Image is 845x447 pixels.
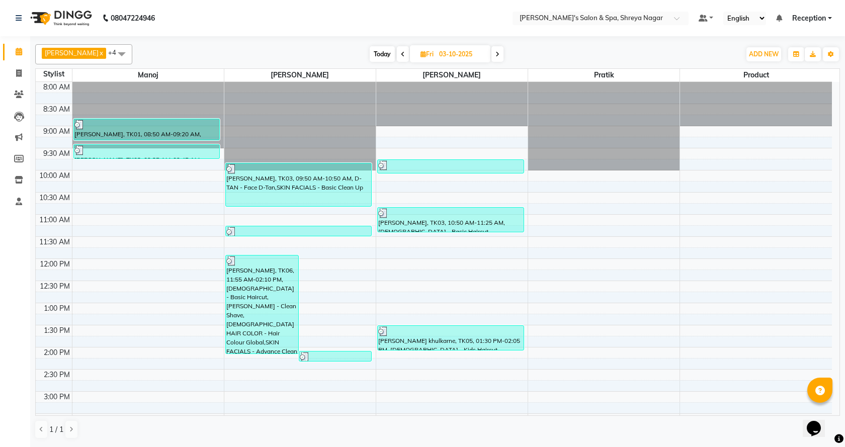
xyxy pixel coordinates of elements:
[378,208,524,232] div: [PERSON_NAME], TK03, 10:50 AM-11:25 AM, [DEMOGRAPHIC_DATA] - Basic Haircut,[PERSON_NAME] Cut Styling
[41,104,72,115] div: 8:30 AM
[378,326,524,350] div: [PERSON_NAME] khulkarne, TK05, 01:30 PM-02:05 PM, [DEMOGRAPHIC_DATA] - Kids Haircut,[DEMOGRAPHIC_...
[49,424,63,435] span: 1 / 1
[41,148,72,159] div: 9:30 AM
[42,325,72,336] div: 1:30 PM
[45,49,99,57] span: [PERSON_NAME]
[74,119,220,140] div: [PERSON_NAME], TK01, 08:50 AM-09:20 AM, [DEMOGRAPHIC_DATA] - Basic Haircut,[PERSON_NAME] - Clean ...
[37,237,72,247] div: 11:30 AM
[436,47,486,62] input: 2025-10-03
[746,47,781,61] button: ADD NEW
[111,4,155,32] b: 08047224946
[42,392,72,402] div: 3:00 PM
[528,69,680,81] span: Pratik
[36,69,72,79] div: Stylist
[26,4,95,32] img: logo
[37,215,72,225] div: 11:00 AM
[749,50,779,58] span: ADD NEW
[42,347,72,358] div: 2:00 PM
[680,69,832,81] span: Product
[38,281,72,292] div: 12:30 PM
[41,82,72,93] div: 8:00 AM
[792,13,826,24] span: Reception
[803,407,835,437] iframe: chat widget
[42,370,72,380] div: 2:30 PM
[42,414,72,424] div: 3:30 PM
[418,50,436,58] span: Fri
[37,170,72,181] div: 10:00 AM
[37,193,72,203] div: 10:30 AM
[41,126,72,137] div: 9:00 AM
[99,49,103,57] a: x
[72,69,224,81] span: Manoj
[370,46,395,62] span: Today
[108,48,124,56] span: +4
[74,145,220,158] div: [PERSON_NAME], TK02, 09:25 AM-09:45 AM, [DEMOGRAPHIC_DATA] - Basic Haircut
[376,69,528,81] span: [PERSON_NAME]
[226,255,298,353] div: [PERSON_NAME], TK06, 11:55 AM-02:10 PM, [DEMOGRAPHIC_DATA] - Basic Haircut,[PERSON_NAME] - Clean ...
[42,303,72,314] div: 1:00 PM
[38,259,72,270] div: 12:00 PM
[378,160,524,173] div: [PERSON_NAME], TK02, 09:45 AM-10:05 AM, [DEMOGRAPHIC_DATA] - Basic Haircut
[226,163,372,206] div: [PERSON_NAME], TK03, 09:50 AM-10:50 AM, D-TAN - Face D-Tan,SKIN FACIALS - Basic Clean Up
[226,226,372,236] div: [PERSON_NAME], TK04, 11:15 AM-11:30 AM, WAXING (Rica) - Half Hand
[299,351,372,361] div: [PERSON_NAME] khulkarne, TK05, 02:05 PM-02:20 PM, [DEMOGRAPHIC_DATA] HAIR CUT - Regular Wash
[224,69,376,81] span: [PERSON_NAME]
